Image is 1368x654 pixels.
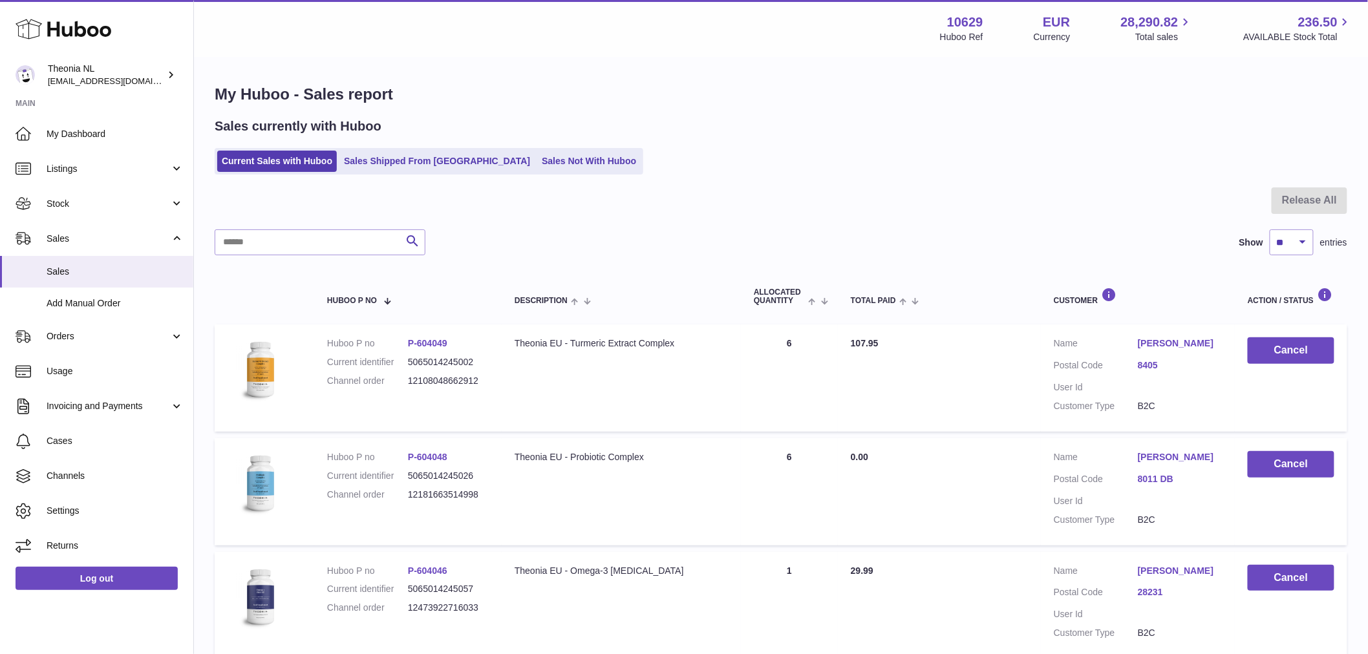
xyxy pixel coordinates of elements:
[851,338,879,348] span: 107.95
[47,400,170,412] span: Invoicing and Payments
[1138,337,1222,350] a: [PERSON_NAME]
[1054,608,1138,620] dt: User Id
[537,151,641,172] a: Sales Not With Huboo
[1054,514,1138,526] dt: Customer Type
[1248,288,1334,305] div: Action / Status
[47,330,170,343] span: Orders
[408,489,489,501] dd: 12181663514998
[47,266,184,278] span: Sales
[327,489,408,501] dt: Channel order
[327,297,377,305] span: Huboo P no
[47,128,184,140] span: My Dashboard
[47,365,184,377] span: Usage
[1054,495,1138,507] dt: User Id
[1138,359,1222,372] a: 8405
[940,31,983,43] div: Huboo Ref
[408,356,489,368] dd: 5065014245002
[851,452,868,462] span: 0.00
[408,338,447,348] a: P-604049
[327,451,408,463] dt: Huboo P no
[16,567,178,590] a: Log out
[1135,31,1193,43] span: Total sales
[515,565,728,577] div: Theonia EU - Omega-3 [MEDICAL_DATA]
[327,565,408,577] dt: Huboo P no
[1248,451,1334,478] button: Cancel
[1120,14,1178,31] span: 28,290.82
[947,14,983,31] strong: 10629
[1054,565,1138,580] dt: Name
[228,337,292,402] img: 106291725893031.jpg
[1054,288,1222,305] div: Customer
[327,356,408,368] dt: Current identifier
[1248,565,1334,591] button: Cancel
[1054,381,1138,394] dt: User Id
[47,470,184,482] span: Channels
[16,65,35,85] img: info@wholesomegoods.eu
[47,233,170,245] span: Sales
[1054,337,1138,353] dt: Name
[515,451,728,463] div: Theonia EU - Probiotic Complex
[408,470,489,482] dd: 5065014245026
[1138,586,1222,598] a: 28231
[408,375,489,387] dd: 12108048662912
[1243,31,1352,43] span: AVAILABLE Stock Total
[327,602,408,614] dt: Channel order
[851,565,873,576] span: 29.99
[47,540,184,552] span: Returns
[741,438,838,545] td: 6
[1138,627,1222,639] dd: B2C
[1138,565,1222,577] a: [PERSON_NAME]
[1138,400,1222,412] dd: B2C
[217,151,337,172] a: Current Sales with Huboo
[327,583,408,595] dt: Current identifier
[1320,237,1347,249] span: entries
[1043,14,1070,31] strong: EUR
[1138,514,1222,526] dd: B2C
[47,505,184,517] span: Settings
[1034,31,1071,43] div: Currency
[327,337,408,350] dt: Huboo P no
[754,288,805,305] span: ALLOCATED Quantity
[1243,14,1352,43] a: 236.50 AVAILABLE Stock Total
[1138,451,1222,463] a: [PERSON_NAME]
[1138,473,1222,485] a: 8011 DB
[1054,451,1138,467] dt: Name
[339,151,535,172] a: Sales Shipped From [GEOGRAPHIC_DATA]
[47,297,184,310] span: Add Manual Order
[215,84,1347,105] h1: My Huboo - Sales report
[228,451,292,516] img: 106291725893057.jpg
[1120,14,1193,43] a: 28,290.82 Total sales
[1054,586,1138,602] dt: Postal Code
[1248,337,1334,364] button: Cancel
[1054,627,1138,639] dt: Customer Type
[515,337,728,350] div: Theonia EU - Turmeric Extract Complex
[47,435,184,447] span: Cases
[408,602,489,614] dd: 12473922716033
[851,297,896,305] span: Total paid
[215,118,381,135] h2: Sales currently with Huboo
[1054,400,1138,412] dt: Customer Type
[48,63,164,87] div: Theonia NL
[48,76,190,86] span: [EMAIL_ADDRESS][DOMAIN_NAME]
[1054,473,1138,489] dt: Postal Code
[408,565,447,576] a: P-604046
[741,324,838,432] td: 6
[1239,237,1263,249] label: Show
[327,375,408,387] dt: Channel order
[515,297,568,305] span: Description
[1054,359,1138,375] dt: Postal Code
[47,163,170,175] span: Listings
[327,470,408,482] dt: Current identifier
[408,583,489,595] dd: 5065014245057
[228,565,292,629] img: 106291725893086.jpg
[1298,14,1338,31] span: 236.50
[408,452,447,462] a: P-604048
[47,198,170,210] span: Stock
